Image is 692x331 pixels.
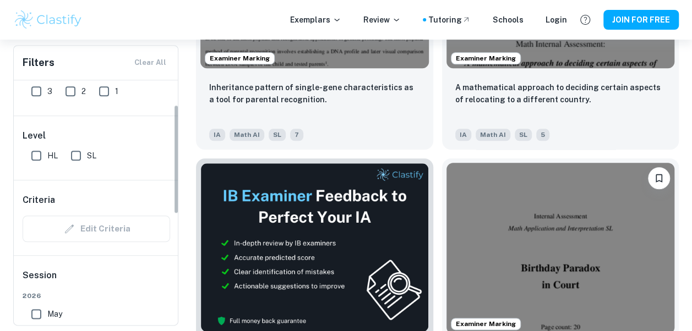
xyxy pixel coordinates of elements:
span: 5 [536,129,549,141]
p: Review [363,14,401,26]
span: SL [515,129,532,141]
span: 2026 [23,291,170,301]
h6: Level [23,129,170,142]
span: Examiner Marking [451,319,520,329]
img: Clastify logo [13,9,83,31]
span: Examiner Marking [451,53,520,63]
span: SL [87,150,96,162]
h6: Criteria [23,194,55,207]
span: 2 [81,85,86,97]
span: 3 [47,85,52,97]
h6: Session [23,269,170,291]
span: IA [209,129,225,141]
a: Schools [493,14,524,26]
p: Inheritance pattern of single-gene characteristics as a tool for parental recognition. [209,81,420,106]
span: 7 [290,129,303,141]
span: IA [455,129,471,141]
span: HL [47,150,58,162]
button: Help and Feedback [576,10,595,29]
span: SL [269,129,286,141]
button: Please log in to bookmark exemplars [648,167,670,189]
span: Math AI [476,129,510,141]
div: Criteria filters are unavailable when searching by topic [23,216,170,242]
a: Tutoring [428,14,471,26]
h6: Filters [23,55,55,70]
p: Exemplars [290,14,341,26]
span: Examiner Marking [205,53,274,63]
a: Login [546,14,567,26]
span: 1 [115,85,118,97]
button: JOIN FOR FREE [603,10,679,30]
span: Math AI [230,129,264,141]
span: May [47,308,62,320]
p: A mathematical approach to deciding certain aspects of relocating to a different country. [455,81,666,106]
